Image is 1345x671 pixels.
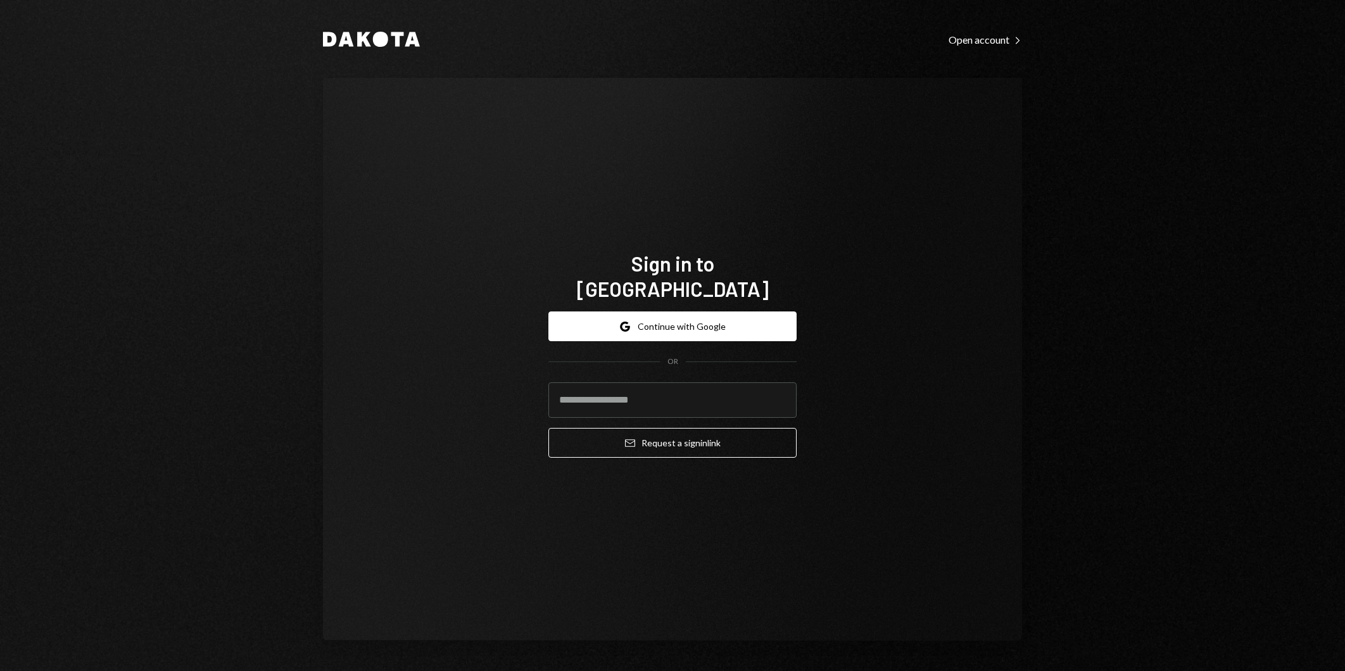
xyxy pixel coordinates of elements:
a: Open account [949,32,1022,46]
div: Open account [949,34,1022,46]
h1: Sign in to [GEOGRAPHIC_DATA] [548,251,797,301]
button: Continue with Google [548,311,797,341]
button: Request a signinlink [548,428,797,458]
div: OR [667,356,678,367]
